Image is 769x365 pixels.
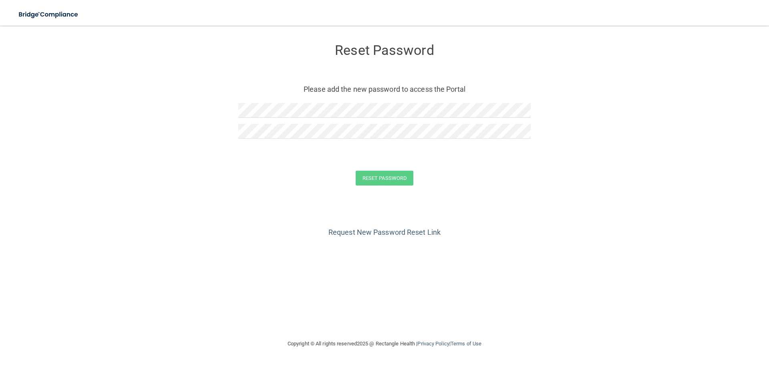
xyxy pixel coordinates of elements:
a: Privacy Policy [417,341,449,347]
a: Request New Password Reset Link [328,228,441,236]
p: Please add the new password to access the Portal [244,83,525,96]
h3: Reset Password [238,43,531,58]
img: bridge_compliance_login_screen.278c3ca4.svg [12,6,86,23]
button: Reset Password [356,171,413,186]
a: Terms of Use [451,341,481,347]
div: Copyright © All rights reserved 2025 @ Rectangle Health | | [238,331,531,357]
